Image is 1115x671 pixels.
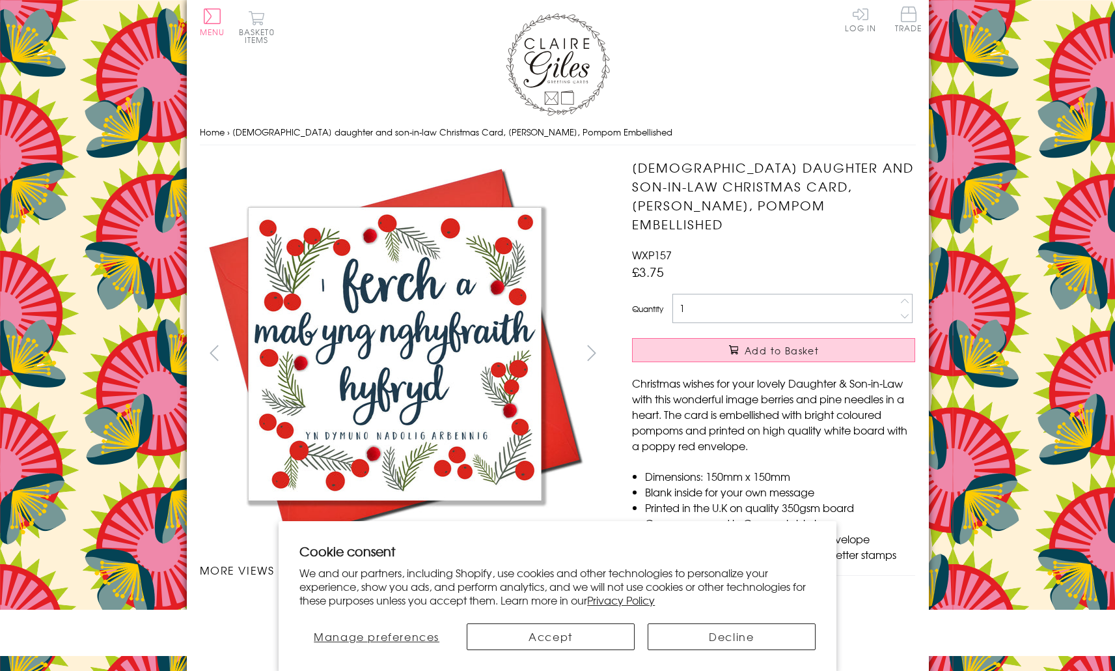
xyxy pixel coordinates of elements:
[200,126,225,138] a: Home
[200,591,607,648] ul: Carousel Pagination
[232,126,672,138] span: [DEMOGRAPHIC_DATA] daughter and son-in-law Christmas Card, [PERSON_NAME], Pompom Embellished
[845,7,876,32] a: Log In
[467,623,635,650] button: Accept
[895,7,922,35] a: Trade
[895,7,922,32] span: Trade
[200,338,229,367] button: prev
[606,158,997,471] img: Welsh daughter and son-in-law Christmas Card, Nadolig Llawen, Pompom Embellished
[314,629,439,644] span: Manage preferences
[299,623,454,650] button: Manage preferences
[299,566,816,607] p: We and our partners, including Shopify, use cookies and other technologies to personalize your ex...
[200,591,301,620] li: Carousel Page 1 (Current Slide)
[587,592,655,608] a: Privacy Policy
[577,338,606,367] button: next
[200,562,607,578] h3: More views
[632,263,664,281] span: £3.75
[648,623,816,650] button: Decline
[200,8,225,36] button: Menu
[632,247,672,263] span: WXP157
[632,303,663,315] label: Quantity
[200,26,225,38] span: Menu
[200,119,916,146] nav: breadcrumbs
[645,515,915,531] li: Comes wrapped in Compostable bag
[506,13,610,116] img: Claire Giles Greetings Cards
[645,484,915,500] li: Blank inside for your own message
[299,542,816,560] h2: Cookie consent
[199,158,590,549] img: Welsh daughter and son-in-law Christmas Card, Nadolig Llawen, Pompom Embellished
[250,607,251,607] img: Welsh daughter and son-in-law Christmas Card, Nadolig Llawen, Pompom Embellished
[239,10,275,44] button: Basket0 items
[632,158,915,233] h1: [DEMOGRAPHIC_DATA] daughter and son-in-law Christmas Card, [PERSON_NAME], Pompom Embellished
[645,468,915,484] li: Dimensions: 150mm x 150mm
[227,126,230,138] span: ›
[745,344,819,357] span: Add to Basket
[245,26,275,46] span: 0 items
[645,500,915,515] li: Printed in the U.K on quality 350gsm board
[632,375,915,453] p: Christmas wishes for your lovely Daughter & Son-in-Law with this wonderful image berries and pine...
[632,338,915,362] button: Add to Basket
